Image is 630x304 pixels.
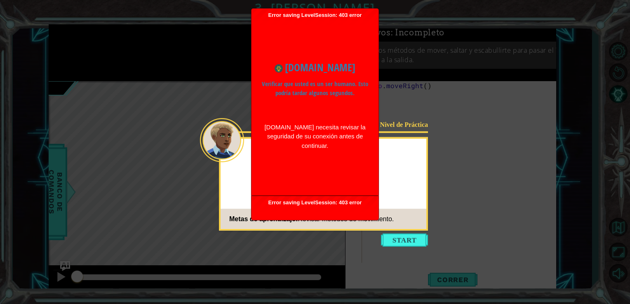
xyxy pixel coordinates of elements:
[256,199,374,272] span: Error saving LevelSession: 403 error
[381,234,428,247] button: Start
[256,12,374,192] span: Error saving LevelSession: 403 error
[275,64,283,72] img: Ícono para www.ozaria.com
[229,215,298,222] span: Metas de aprendizaje:
[262,60,368,75] h1: [DOMAIN_NAME]
[376,120,428,129] div: Nivel de Práctica
[298,215,394,222] span: Revisar métodos de movimiento.
[262,123,368,151] div: [DOMAIN_NAME] necesita revisar la seguridad de su conexión antes de continuar.
[262,80,368,98] p: Verificar que usted es un ser humano. Esto podría tardar algunos segundos.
